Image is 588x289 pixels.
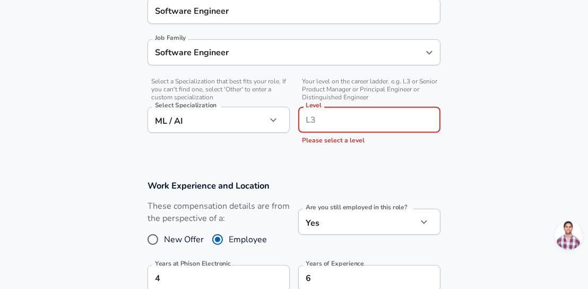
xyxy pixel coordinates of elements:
[148,180,440,192] h3: Work Experience and Location
[298,209,417,235] div: Yes
[164,233,204,246] span: New Offer
[306,102,322,108] label: Level
[152,3,436,19] input: Software Engineer
[303,112,436,128] input: L3
[422,45,437,60] button: Open
[555,221,583,250] div: Open chat
[148,200,290,225] label: These compensation details are from the perspective of a:
[155,35,186,41] label: Job Family
[229,233,267,246] span: Employee
[302,136,365,144] span: Please select a level
[152,44,420,61] input: Software Engineer
[306,260,364,267] label: Years of Experience
[155,102,217,108] label: Select Specialization
[298,78,440,101] span: Your level on the career ladder. e.g. L3 or Senior Product Manager or Principal Engineer or Disti...
[306,204,407,210] label: Are you still employed in this role?
[155,260,231,267] label: Years at Phison Electronic
[148,107,266,133] div: ML / AI
[148,78,290,101] span: Select a Specialization that best fits your role. If you can't find one, select 'Other' to enter ...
